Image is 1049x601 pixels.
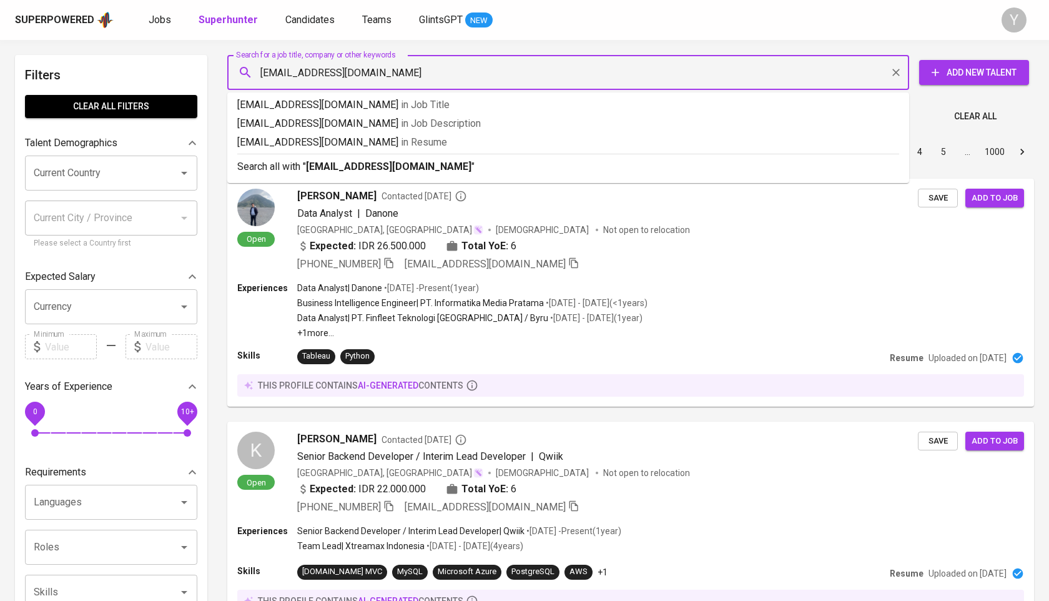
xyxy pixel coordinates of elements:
[1012,142,1032,162] button: Go to next page
[297,327,648,339] p: +1 more ...
[496,467,591,479] span: [DEMOGRAPHIC_DATA]
[813,142,1034,162] nav: pagination navigation
[258,379,463,392] p: this profile contains contents
[981,142,1008,162] button: Go to page 1000
[365,207,398,219] span: Danone
[237,159,899,174] p: Search all with " "
[237,135,899,150] p: [EMAIL_ADDRESS][DOMAIN_NAME]
[511,482,516,497] span: 6
[511,239,516,254] span: 6
[25,379,112,394] p: Years of Experience
[910,142,930,162] button: Go to page 4
[306,161,471,172] b: [EMAIL_ADDRESS][DOMAIN_NAME]
[237,432,275,469] div: K
[928,352,1007,364] p: Uploaded on [DATE]
[1002,7,1027,32] div: Y
[25,269,96,284] p: Expected Salary
[949,105,1002,128] button: Clear All
[473,468,483,478] img: magic_wand.svg
[175,584,193,601] button: Open
[297,482,426,497] div: IDR 22.000.000
[25,136,117,151] p: Talent Demographics
[297,282,382,294] p: Data Analyst | Danone
[382,190,467,202] span: Contacted [DATE]
[496,224,591,236] span: [DEMOGRAPHIC_DATA]
[145,334,197,359] input: Value
[919,60,1029,85] button: Add New Talent
[929,65,1019,81] span: Add New Talent
[965,432,1024,451] button: Add to job
[598,566,608,579] p: +1
[227,179,1034,407] a: Open[PERSON_NAME]Contacted [DATE]Data Analyst|Danone[GEOGRAPHIC_DATA], [GEOGRAPHIC_DATA][DEMOGRAP...
[887,64,905,81] button: Clear
[362,14,392,26] span: Teams
[539,450,563,462] span: Qwiik
[382,282,479,294] p: • [DATE] - Present ( 1 year )
[97,11,114,29] img: app logo
[285,12,337,28] a: Candidates
[362,12,394,28] a: Teams
[310,482,356,497] b: Expected:
[924,191,952,206] span: Save
[15,13,94,27] div: Superpowered
[455,190,467,202] svg: By Batam recruiter
[175,298,193,315] button: Open
[918,189,958,208] button: Save
[345,350,370,362] div: Python
[237,565,297,577] p: Skills
[149,14,171,26] span: Jobs
[531,449,534,464] span: |
[297,239,426,254] div: IDR 26.500.000
[455,434,467,446] svg: By Batam recruiter
[25,460,197,485] div: Requirements
[25,131,197,156] div: Talent Demographics
[954,109,997,124] span: Clear All
[297,525,524,537] p: Senior Backend Developer / Interim Lead Developer | Qwiik
[25,374,197,399] div: Years of Experience
[461,482,508,497] b: Total YoE:
[569,566,588,578] div: AWS
[297,189,377,204] span: [PERSON_NAME]
[302,350,330,362] div: Tableau
[924,434,952,449] span: Save
[511,566,554,578] div: PostgreSQL
[957,146,977,158] div: …
[175,494,193,511] button: Open
[928,567,1007,580] p: Uploaded on [DATE]
[175,539,193,556] button: Open
[237,189,275,226] img: 5b1aae0165ac76ca1e2f2ce8e43b2462.jpg
[297,258,381,270] span: [PHONE_NUMBER]
[242,234,271,244] span: Open
[401,117,481,129] span: in Job Description
[438,566,496,578] div: Microsoft Azure
[548,312,643,324] p: • [DATE] - [DATE] ( 1 year )
[297,540,425,552] p: Team Lead | Xtreamax Indonesia
[199,12,260,28] a: Superhunter
[310,239,356,254] b: Expected:
[419,12,493,28] a: GlintsGPT NEW
[890,352,923,364] p: Resume
[237,97,899,112] p: [EMAIL_ADDRESS][DOMAIN_NAME]
[25,465,86,480] p: Requirements
[32,407,37,416] span: 0
[972,191,1018,206] span: Add to job
[175,164,193,182] button: Open
[149,12,174,28] a: Jobs
[237,282,297,294] p: Experiences
[180,407,194,416] span: 10+
[918,432,958,451] button: Save
[473,225,483,235] img: magic_wand.svg
[34,237,189,250] p: Please select a Country first
[401,136,447,148] span: in Resume
[237,525,297,537] p: Experiences
[358,380,418,390] span: AI-generated
[297,297,544,309] p: Business Intelligence Engineer | PT. Informatika Media Pratama
[302,566,382,578] div: [DOMAIN_NAME] MVC
[397,566,423,578] div: MySQL
[603,224,690,236] p: Not open to relocation
[237,116,899,131] p: [EMAIL_ADDRESS][DOMAIN_NAME]
[405,501,566,513] span: [EMAIL_ADDRESS][DOMAIN_NAME]
[401,99,450,111] span: in Job Title
[524,525,621,537] p: • [DATE] - Present ( 1 year )
[603,467,690,479] p: Not open to relocation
